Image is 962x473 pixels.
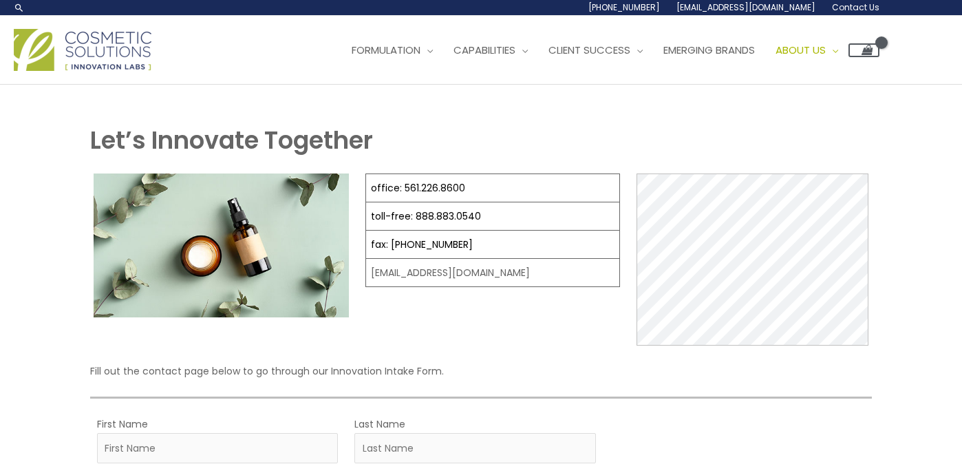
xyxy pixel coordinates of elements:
span: Client Success [548,43,630,57]
nav: Site Navigation [331,30,879,71]
label: First Name [97,415,148,433]
strong: Let’s Innovate Together [90,123,373,157]
input: First Name [97,433,338,463]
img: Contact page image for private label skincare manufacturer Cosmetic solutions shows a skin care b... [94,174,349,317]
label: Last Name [354,415,405,433]
a: Search icon link [14,2,25,13]
a: Capabilities [443,30,538,71]
a: Formulation [341,30,443,71]
a: Emerging Brands [653,30,765,71]
td: [EMAIL_ADDRESS][DOMAIN_NAME] [365,259,620,287]
span: Emerging Brands [663,43,755,57]
img: Cosmetic Solutions Logo [14,29,151,71]
a: office: 561.226.8600 [371,181,465,195]
span: [PHONE_NUMBER] [588,1,660,13]
a: View Shopping Cart, empty [848,43,879,57]
a: toll-free: 888.883.0540 [371,209,481,223]
p: Fill out the contact page below to go through our Innovation Intake Form. [90,362,872,380]
span: About Us [776,43,826,57]
span: [EMAIL_ADDRESS][DOMAIN_NAME] [676,1,815,13]
span: Formulation [352,43,420,57]
a: Client Success [538,30,653,71]
a: About Us [765,30,848,71]
span: Capabilities [453,43,515,57]
span: Contact Us [832,1,879,13]
input: Last Name [354,433,595,463]
a: fax: [PHONE_NUMBER] [371,238,473,251]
